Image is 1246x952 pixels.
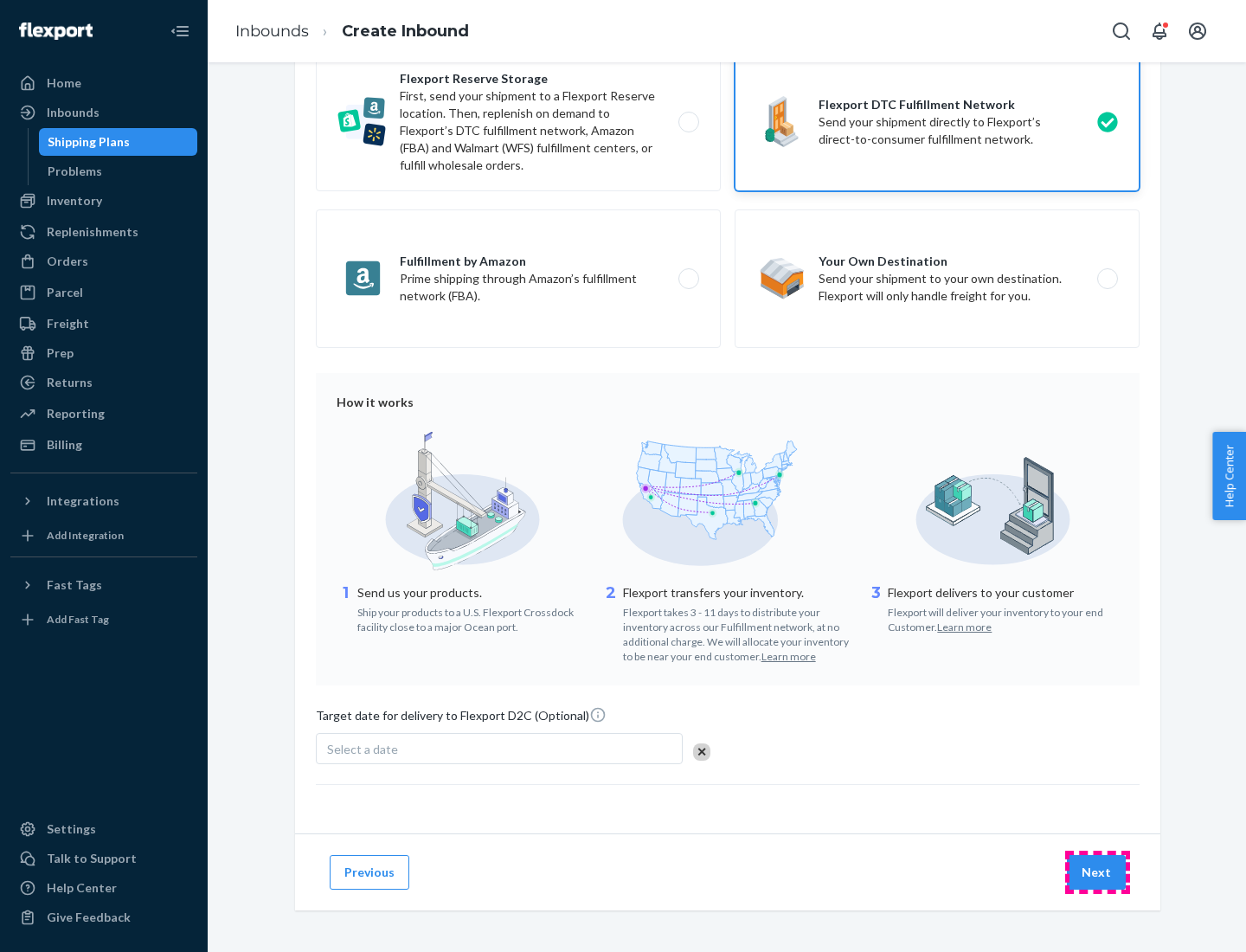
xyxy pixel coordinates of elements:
[47,576,102,594] div: Fast Tags
[10,606,197,634] a: Add Fast Tag
[357,584,588,601] p: Send us your products.
[623,601,854,665] div: Flexport takes 3 - 11 days to distribute your inventory across our Fulfillment network, at no add...
[47,405,105,422] div: Reporting
[48,163,102,180] div: Problems
[47,436,82,453] div: Billing
[10,874,197,902] a: Help Center
[47,104,100,121] div: Inbounds
[47,253,88,270] div: Orders
[163,14,197,48] button: Close Navigation
[357,601,588,634] div: Ship your products to a U.S. Flexport Crossdock facility close to a major Ocean port.
[47,492,119,510] div: Integrations
[10,339,197,367] a: Prep
[47,74,81,92] div: Home
[47,909,131,926] div: Give Feedback
[47,315,89,332] div: Freight
[39,128,198,156] a: Shipping Plans
[623,584,854,601] p: Flexport transfers your inventory.
[48,133,130,151] div: Shipping Plans
[10,218,197,246] a: Replenishments
[47,374,93,391] div: Returns
[10,248,197,275] a: Orders
[47,284,83,301] div: Parcel
[10,187,197,215] a: Inventory
[342,22,469,41] a: Create Inbound
[937,620,992,634] button: Learn more
[888,584,1119,601] p: Flexport delivers to your customer
[10,904,197,931] button: Give Feedback
[47,192,102,209] div: Inventory
[1104,14,1139,48] button: Open Search Box
[10,522,197,550] a: Add Integration
[47,612,109,627] div: Add Fast Tag
[10,815,197,843] a: Settings
[10,99,197,126] a: Inbounds
[47,223,138,241] div: Replenishments
[316,706,607,731] span: Target date for delivery to Flexport D2C (Optional)
[47,850,137,867] div: Talk to Support
[10,431,197,459] a: Billing
[330,855,409,890] button: Previous
[1212,432,1246,520] button: Help Center
[10,310,197,338] a: Freight
[47,820,96,838] div: Settings
[10,69,197,97] a: Home
[337,582,354,634] div: 1
[10,571,197,599] button: Fast Tags
[10,279,197,306] a: Parcel
[1067,855,1126,890] button: Next
[10,369,197,396] a: Returns
[1142,14,1177,48] button: Open notifications
[10,400,197,428] a: Reporting
[222,6,483,57] ol: breadcrumbs
[10,845,197,872] a: Talk to Support
[39,158,198,185] a: Problems
[867,582,884,634] div: 3
[47,344,74,362] div: Prep
[888,601,1119,634] div: Flexport will deliver your inventory to your end Customer.
[602,582,620,665] div: 2
[337,394,1119,411] div: How it works
[1180,14,1215,48] button: Open account menu
[47,528,124,543] div: Add Integration
[235,22,309,41] a: Inbounds
[47,879,117,897] div: Help Center
[761,649,816,664] button: Learn more
[19,23,93,40] img: Flexport logo
[10,487,197,515] button: Integrations
[327,742,398,756] span: Select a date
